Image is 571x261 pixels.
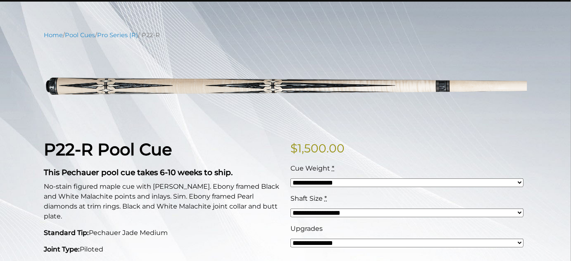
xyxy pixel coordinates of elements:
img: p22-R.png [44,46,527,126]
strong: Standard Tip: [44,229,89,237]
nav: Breadcrumb [44,31,527,40]
p: No-stain figured maple cue with [PERSON_NAME]. Ebony framed Black and White Malachite points and ... [44,182,281,221]
strong: This Pechauer pool cue takes 6-10 weeks to ship. [44,168,233,177]
a: Pool Cues [65,31,95,39]
a: Pro Series (R) [97,31,138,39]
span: $ [290,141,297,155]
span: Cue Weight [290,164,330,172]
bdi: 1,500.00 [290,141,345,155]
a: Home [44,31,63,39]
span: Shaft Size [290,195,323,202]
p: Piloted [44,244,281,254]
abbr: required [324,195,327,202]
span: Upgrades [290,225,323,233]
strong: P22-R Pool Cue [44,139,172,159]
strong: Joint Type: [44,245,80,253]
p: Pechauer Jade Medium [44,228,281,238]
abbr: required [332,164,334,172]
